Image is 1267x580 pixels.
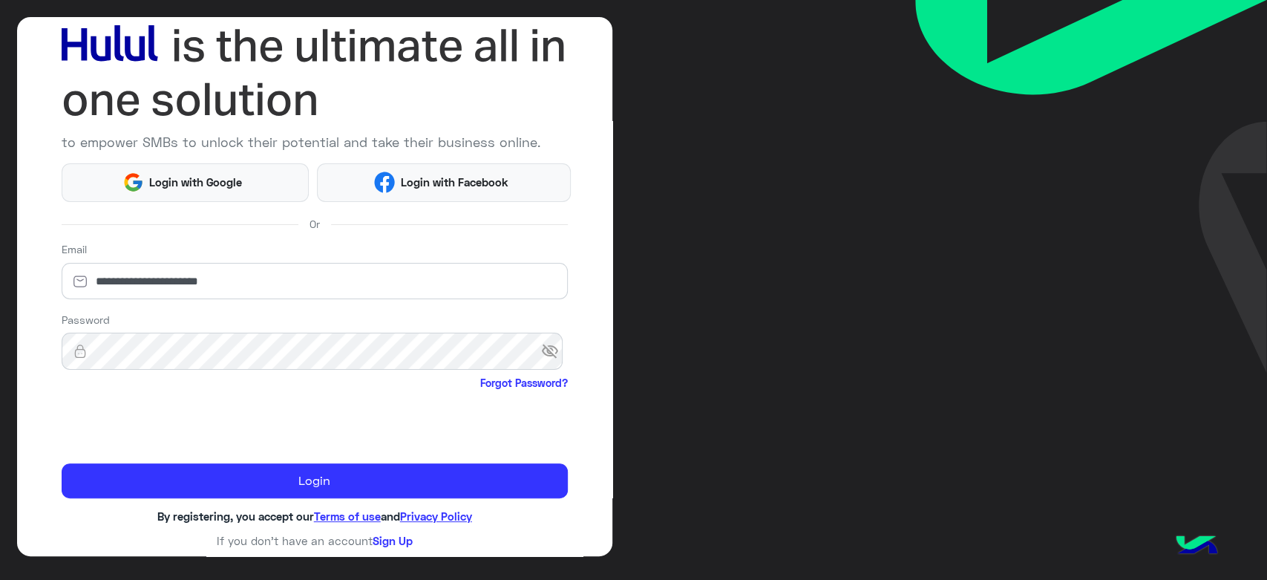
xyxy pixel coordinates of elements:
p: to empower SMBs to unlock their potential and take their business online. [62,132,568,152]
img: Google [122,172,144,193]
span: Login with Google [144,174,248,191]
a: Terms of use [314,509,381,523]
span: Or [310,216,320,232]
span: and [381,509,400,523]
a: Forgot Password? [480,375,568,391]
a: Sign Up [373,534,413,547]
label: Email [62,241,87,257]
img: hulul-logo.png [1171,521,1222,573]
h6: If you don’t have an account [62,534,568,547]
img: Facebook [374,172,396,193]
span: By registering, you accept our [157,509,314,523]
a: Privacy Policy [400,509,472,523]
button: Login with Facebook [317,163,570,202]
button: Login with Google [62,163,310,202]
button: Login [62,463,568,499]
img: email [62,274,99,289]
label: Password [62,312,110,328]
img: hululLoginTitle_EN.svg [62,19,568,127]
img: lock [62,344,99,359]
span: Login with Facebook [395,174,514,191]
iframe: reCAPTCHA [62,394,287,452]
span: visibility_off [541,338,568,365]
